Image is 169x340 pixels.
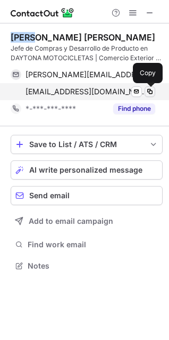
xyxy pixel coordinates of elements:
span: Add to email campaign [29,217,113,225]
span: Send email [29,191,70,200]
img: ContactOut v5.3.10 [11,6,74,19]
span: [EMAIL_ADDRESS][DOMAIN_NAME] [26,87,147,96]
span: AI write personalized message [29,166,142,174]
button: save-profile-one-click [11,135,163,154]
span: Find work email [28,240,158,249]
div: [PERSON_NAME] [PERSON_NAME] [11,32,155,43]
button: Send email [11,186,163,205]
button: Notes [11,258,163,273]
span: [PERSON_NAME][EMAIL_ADDRESS][DOMAIN_NAME] [26,70,147,79]
button: Find work email [11,237,163,252]
div: Jefe de Compras y Desarrollo de Producto en DAYTONA MOTOCICLETAS | Comercio Exterior | Negociació... [11,44,163,63]
button: AI write personalized message [11,160,163,180]
button: Add to email campaign [11,212,163,231]
div: Save to List / ATS / CRM [29,140,144,149]
button: Reveal Button [113,103,155,114]
span: Notes [28,261,158,271]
